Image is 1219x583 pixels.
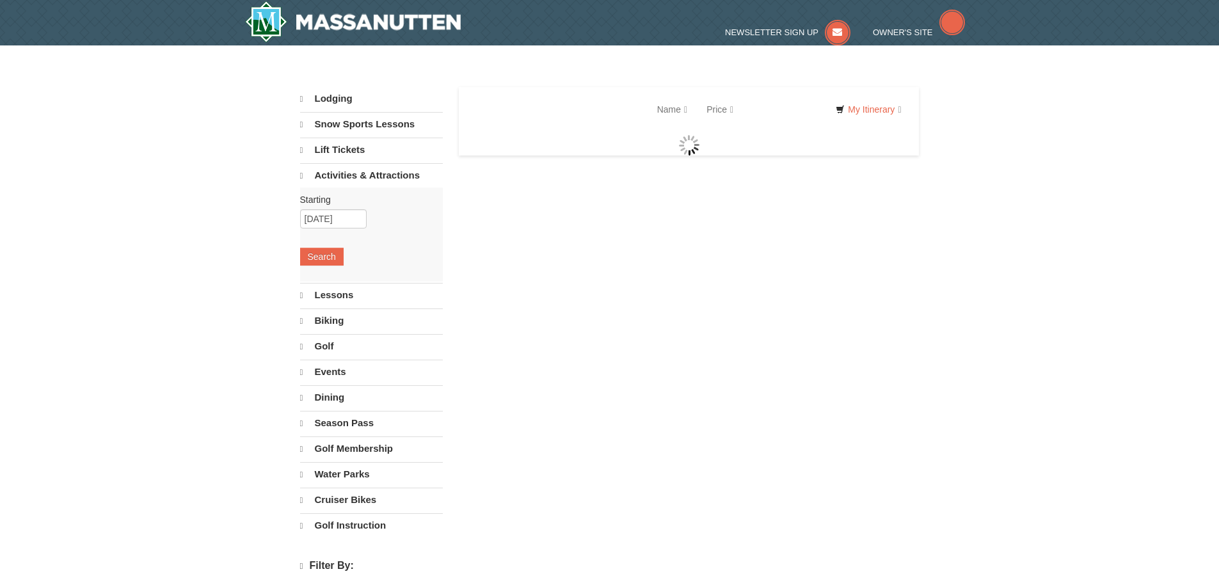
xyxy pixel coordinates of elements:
img: wait gif [679,135,699,156]
a: Lift Tickets [300,138,443,162]
a: Biking [300,308,443,333]
a: Golf [300,334,443,358]
a: Lodging [300,87,443,111]
a: Snow Sports Lessons [300,112,443,136]
a: Season Pass [300,411,443,435]
a: Water Parks [300,462,443,486]
a: Events [300,360,443,384]
a: Golf Instruction [300,513,443,538]
button: Search [300,248,344,266]
a: My Itinerary [827,100,909,119]
a: Newsletter Sign Up [725,28,850,37]
a: Name [648,97,697,122]
img: Massanutten Resort Logo [245,1,461,42]
a: Dining [300,385,443,410]
a: Massanutten Resort [245,1,461,42]
a: Lessons [300,283,443,307]
label: Starting [300,193,433,206]
h4: Filter By: [300,560,443,572]
a: Activities & Attractions [300,163,443,188]
a: Golf Membership [300,436,443,461]
a: Price [697,97,743,122]
span: Newsletter Sign Up [725,28,818,37]
span: Owner's Site [873,28,933,37]
a: Cruiser Bikes [300,488,443,512]
a: Owner's Site [873,28,965,37]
